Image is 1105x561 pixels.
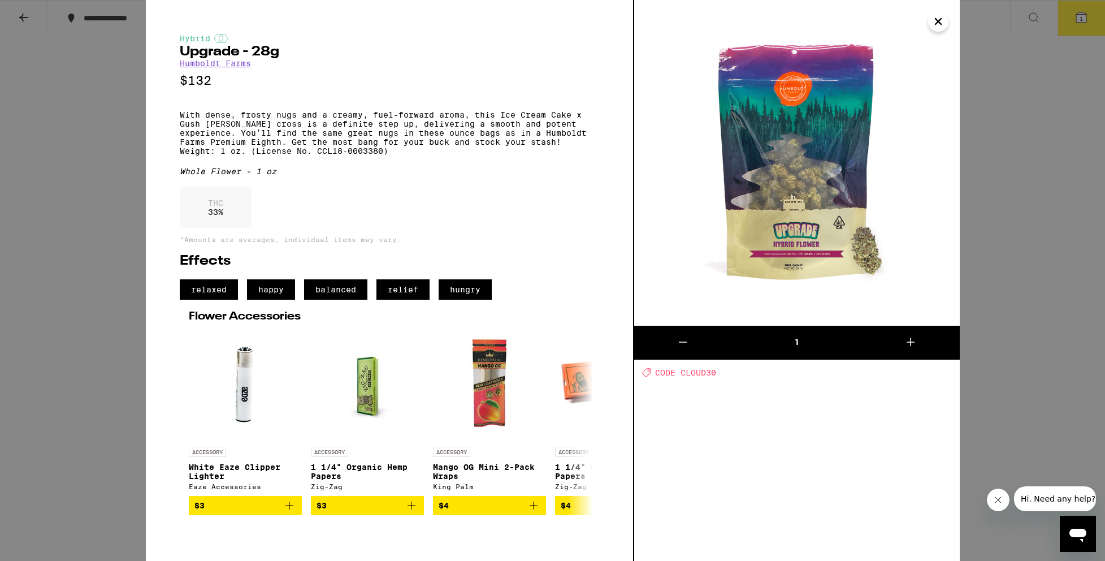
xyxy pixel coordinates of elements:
[214,34,228,43] img: hybridColor.svg
[189,483,302,490] div: Eaze Accessories
[189,311,590,322] h2: Flower Accessories
[304,279,367,300] span: balanced
[655,368,716,377] span: CODE CLOUD30
[311,447,348,457] p: ACCESSORY
[433,328,546,441] img: King Palm - Mango OG Mini 2-Pack Wraps
[555,328,668,441] img: Zig-Zag - 1 1/4" Classic Rolling Papers
[189,447,226,457] p: ACCESSORY
[194,501,205,510] span: $3
[928,11,948,32] button: Close
[555,328,668,496] a: Open page for 1 1/4" Classic Rolling Papers from Zig-Zag
[311,496,424,515] button: Add to bag
[439,501,449,510] span: $4
[433,447,470,457] p: ACCESSORY
[439,279,492,300] span: hungry
[376,279,430,300] span: relief
[189,463,302,481] p: White Eaze Clipper Lighter
[731,337,861,348] div: 1
[1014,486,1096,511] iframe: Message from company
[208,198,223,208] p: THC
[180,59,251,68] a: Humboldt Farms
[317,501,327,510] span: $3
[189,496,302,515] button: Add to bag
[180,254,599,268] h2: Effects
[311,328,424,496] a: Open page for 1 1/4" Organic Hemp Papers from Zig-Zag
[189,328,302,441] img: Eaze Accessories - White Eaze Clipper Lighter
[180,187,252,228] div: 33 %
[180,34,599,43] div: Hybrid
[180,45,599,59] h2: Upgrade - 28g
[555,483,668,490] div: Zig-Zag
[433,463,546,481] p: Mango OG Mini 2-Pack Wraps
[433,328,546,496] a: Open page for Mango OG Mini 2-Pack Wraps from King Palm
[555,447,592,457] p: ACCESSORY
[987,489,1009,511] iframe: Close message
[311,483,424,490] div: Zig-Zag
[189,328,302,496] a: Open page for White Eaze Clipper Lighter from Eaze Accessories
[180,167,599,176] div: Whole Flower - 1 oz
[555,463,668,481] p: 1 1/4" Classic Rolling Papers
[180,236,599,243] p: *Amounts are averages, individual items may vary.
[180,74,599,88] p: $132
[180,110,599,156] p: With dense, frosty nugs and a creamy, fuel-forward aroma, this Ice Cream Cake x Gush [PERSON_NAME...
[561,501,571,510] span: $4
[247,279,295,300] span: happy
[311,328,424,441] img: Zig-Zag - 1 1/4" Organic Hemp Papers
[1060,516,1096,552] iframe: Button to launch messaging window
[433,496,546,515] button: Add to bag
[555,496,668,515] button: Add to bag
[311,463,424,481] p: 1 1/4" Organic Hemp Papers
[433,483,546,490] div: King Palm
[180,279,238,300] span: relaxed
